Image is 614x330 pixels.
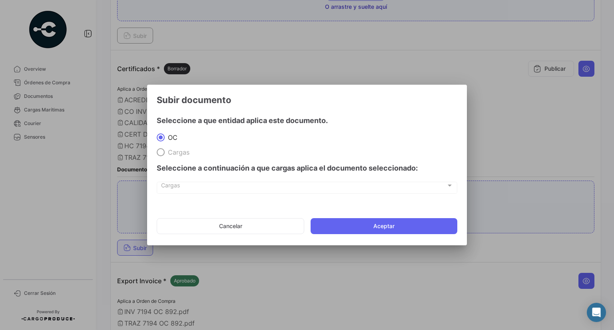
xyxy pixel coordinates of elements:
button: Aceptar [311,218,457,234]
button: Cancelar [157,218,304,234]
div: Abrir Intercom Messenger [587,303,606,322]
h4: Seleccione a continuación a que cargas aplica el documento seleccionado: [157,163,457,174]
h4: Seleccione a que entidad aplica este documento. [157,115,457,126]
span: OC [165,133,177,141]
span: Cargas [161,184,446,191]
span: Cargas [165,148,189,156]
h3: Subir documento [157,94,457,105]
